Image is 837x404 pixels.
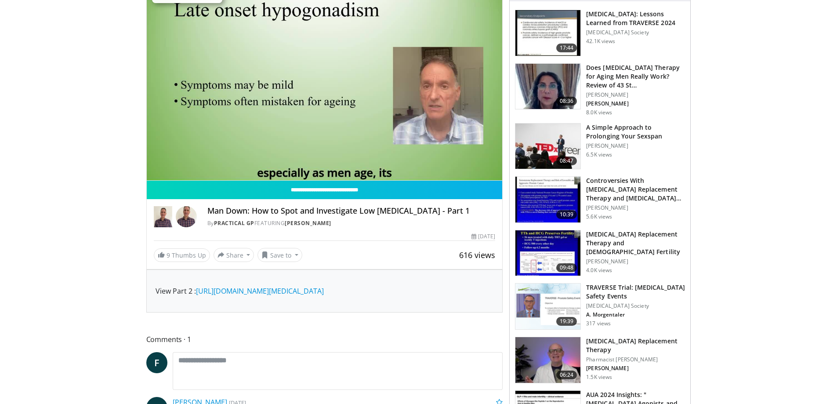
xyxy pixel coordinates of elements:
[515,337,580,383] img: e23de6d5-b3cf-4de1-8780-c4eec047bbc0.150x105_q85_crop-smart_upscale.jpg
[167,251,170,259] span: 9
[586,151,612,158] p: 6.5K views
[515,176,685,223] a: 10:39 Controversies With [MEDICAL_DATA] Replacement Therapy and [MEDICAL_DATA] Can… [PERSON_NAME]...
[459,250,495,260] span: 616 views
[586,10,685,27] h3: [MEDICAL_DATA]: Lessons Learned from TRAVERSE 2024
[214,248,254,262] button: Share
[257,248,302,262] button: Save to
[586,230,685,256] h3: [MEDICAL_DATA] Replacement Therapy and [DEMOGRAPHIC_DATA] Fertility
[586,29,685,36] p: [MEDICAL_DATA] Society
[586,267,612,274] p: 4.0K views
[515,63,685,116] a: 08:36 Does [MEDICAL_DATA] Therapy for Aging Men Really Work? Review of 43 St… [PERSON_NAME] [PERS...
[586,38,615,45] p: 42.1K views
[285,219,331,227] a: [PERSON_NAME]
[515,123,685,170] a: 08:47 A Simple Approach to Prolonging Your Sexspan [PERSON_NAME] 6.5K views
[586,109,612,116] p: 8.0K views
[586,365,685,372] p: [PERSON_NAME]
[586,204,685,211] p: [PERSON_NAME]
[515,177,580,222] img: 418933e4-fe1c-4c2e-be56-3ce3ec8efa3b.150x105_q85_crop-smart_upscale.jpg
[176,206,197,227] img: Avatar
[586,356,685,363] p: Pharmacist [PERSON_NAME]
[586,337,685,354] h3: [MEDICAL_DATA] Replacement Therapy
[515,64,580,109] img: 4d4bce34-7cbb-4531-8d0c-5308a71d9d6c.150x105_q85_crop-smart_upscale.jpg
[515,230,685,277] a: 09:48 [MEDICAL_DATA] Replacement Therapy and [DEMOGRAPHIC_DATA] Fertility [PERSON_NAME] 4.0K views
[156,286,494,296] p: View Part 2 :
[207,206,495,216] h4: Man Down: How to Spot and Investigate Low [MEDICAL_DATA] - Part 1
[556,44,577,52] span: 17:44
[196,286,324,296] a: [URL][DOMAIN_NAME][MEDICAL_DATA]
[556,157,577,165] span: 08:47
[586,213,612,220] p: 5.6K views
[146,352,167,373] a: F
[471,233,495,240] div: [DATE]
[586,142,685,149] p: [PERSON_NAME]
[586,320,611,327] p: 317 views
[586,91,685,98] p: [PERSON_NAME]
[515,10,685,56] a: 17:44 [MEDICAL_DATA]: Lessons Learned from TRAVERSE 2024 [MEDICAL_DATA] Society 42.1K views
[214,219,254,227] a: Practical GP
[146,334,503,345] span: Comments 1
[556,263,577,272] span: 09:48
[556,317,577,326] span: 19:39
[154,248,210,262] a: 9 Thumbs Up
[515,124,580,169] img: c4bd4661-e278-4c34-863c-57c104f39734.150x105_q85_crop-smart_upscale.jpg
[586,100,685,107] p: [PERSON_NAME]
[154,206,172,227] img: Practical GP
[515,230,580,276] img: 58e29ddd-d015-4cd9-bf96-f28e303b730c.150x105_q85_crop-smart_upscale.jpg
[515,337,685,383] a: 06:24 [MEDICAL_DATA] Replacement Therapy Pharmacist [PERSON_NAME] [PERSON_NAME] 1.5K views
[586,63,685,90] h3: Does [MEDICAL_DATA] Therapy for Aging Men Really Work? Review of 43 St…
[515,284,580,329] img: 9812f22f-d817-4923-ae6c-a42f6b8f1c21.png.150x105_q85_crop-smart_upscale.png
[515,283,685,330] a: 19:39 TRAVERSE Trial: [MEDICAL_DATA] Safety Events [MEDICAL_DATA] Society A. Morgentaler 317 views
[556,97,577,106] span: 08:36
[586,258,685,265] p: [PERSON_NAME]
[586,283,685,301] h3: TRAVERSE Trial: [MEDICAL_DATA] Safety Events
[556,210,577,219] span: 10:39
[556,371,577,379] span: 06:24
[586,176,685,203] h3: Controversies With [MEDICAL_DATA] Replacement Therapy and [MEDICAL_DATA] Can…
[586,302,685,309] p: [MEDICAL_DATA] Society
[586,123,685,141] h3: A Simple Approach to Prolonging Your Sexspan
[207,219,495,227] div: By FEATURING
[586,374,612,381] p: 1.5K views
[586,311,685,318] p: A. Morgentaler
[515,10,580,56] img: 1317c62a-2f0d-4360-bee0-b1bff80fed3c.150x105_q85_crop-smart_upscale.jpg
